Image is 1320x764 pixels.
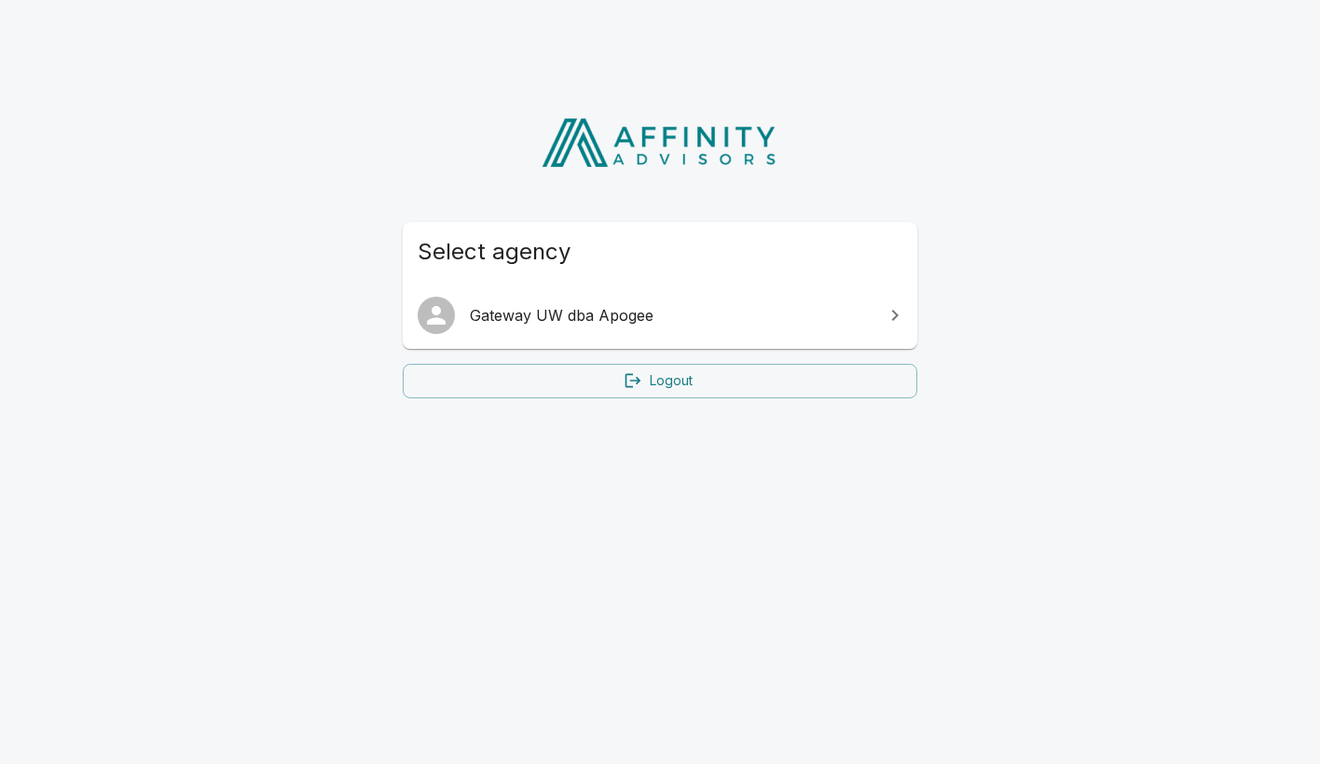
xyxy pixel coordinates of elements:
[403,289,917,341] a: Gateway UW dba Apogee
[403,364,917,398] a: Logout
[527,112,794,174] img: Affinity Advisors Logo
[1227,674,1320,764] iframe: Chat Widget
[418,237,902,267] span: Select agency
[470,304,873,326] span: Gateway UW dba Apogee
